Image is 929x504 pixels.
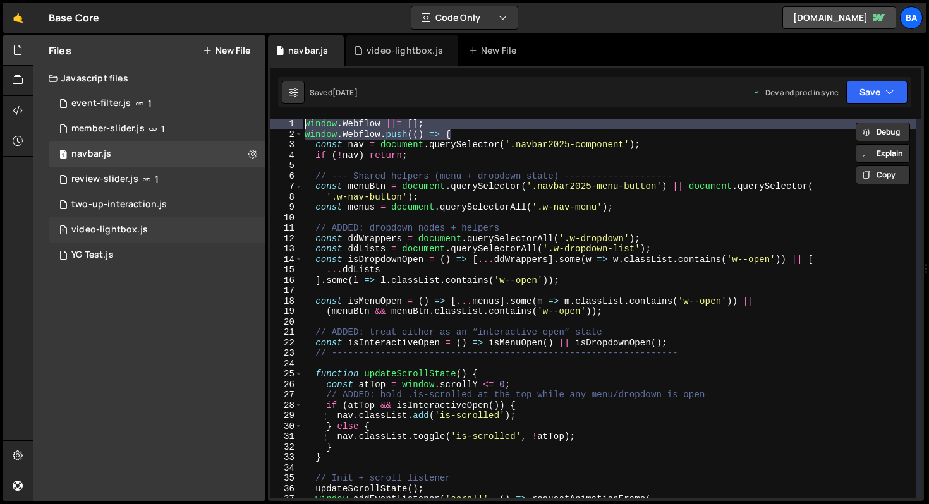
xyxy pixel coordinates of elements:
[49,217,265,243] div: 15790/44778.js
[856,123,910,141] button: Debug
[856,165,910,184] button: Copy
[856,144,910,163] button: Explain
[270,181,303,192] div: 7
[468,44,521,57] div: New File
[59,226,67,236] span: 1
[155,174,159,184] span: 1
[71,98,131,109] div: event-filter.js
[753,87,839,98] div: Dev and prod in sync
[900,6,923,29] a: Ba
[49,192,265,217] div: 15790/44770.js
[270,359,303,369] div: 24
[367,44,443,57] div: video-lightbox.js
[270,442,303,453] div: 32
[270,484,303,495] div: 36
[270,400,303,411] div: 28
[270,150,303,161] div: 4
[49,141,265,167] div: 15790/44982.js
[33,66,265,91] div: Javascript files
[270,255,303,265] div: 14
[270,213,303,224] div: 10
[270,380,303,390] div: 26
[270,348,303,359] div: 23
[310,87,358,98] div: Saved
[203,45,250,56] button: New File
[270,369,303,380] div: 25
[270,119,303,129] div: 1
[846,81,908,104] button: Save
[270,234,303,244] div: 12
[332,87,358,98] div: [DATE]
[411,6,518,29] button: Code Only
[270,202,303,213] div: 9
[270,296,303,307] div: 18
[49,44,71,57] h2: Files
[71,224,148,236] div: video-lightbox.js
[71,174,138,185] div: review-slider.js
[270,129,303,140] div: 2
[270,171,303,182] div: 6
[270,390,303,400] div: 27
[49,116,265,141] div: 15790/44133.js
[270,160,303,171] div: 5
[270,411,303,421] div: 29
[270,192,303,203] div: 8
[270,327,303,338] div: 21
[270,265,303,275] div: 15
[71,199,167,210] div: two-up-interaction.js
[71,123,145,135] div: member-slider.js
[49,167,265,192] div: 15790/44138.js
[782,6,896,29] a: [DOMAIN_NAME]
[49,91,265,116] div: 15790/44139.js
[3,3,33,33] a: 🤙
[161,124,165,134] span: 1
[71,148,111,160] div: navbar.js
[288,44,328,57] div: navbar.js
[270,452,303,463] div: 33
[270,306,303,317] div: 19
[270,463,303,474] div: 34
[49,243,265,268] div: 15790/42338.js
[270,244,303,255] div: 13
[270,338,303,349] div: 22
[270,473,303,484] div: 35
[270,285,303,296] div: 17
[148,99,152,109] span: 1
[270,421,303,432] div: 30
[270,317,303,328] div: 20
[71,249,114,261] div: YG Test.js
[270,223,303,234] div: 11
[270,431,303,442] div: 31
[59,150,67,160] span: 1
[270,140,303,150] div: 3
[49,10,99,25] div: Base Core
[270,275,303,286] div: 16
